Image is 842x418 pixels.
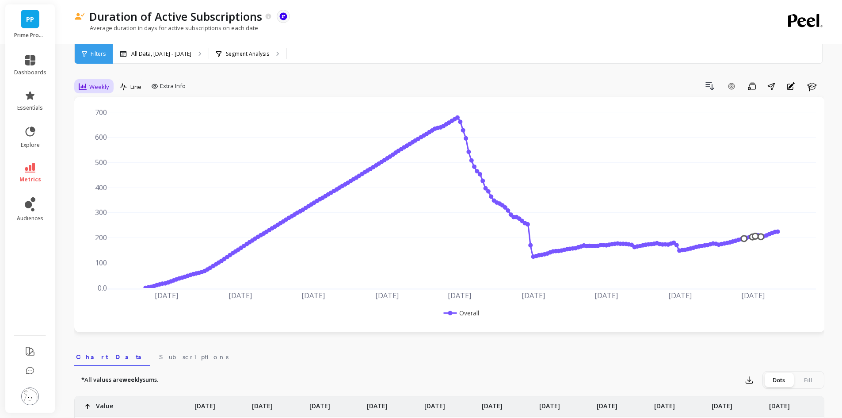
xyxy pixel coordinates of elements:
[159,353,229,361] span: Subscriptions
[309,396,330,410] p: [DATE]
[424,396,445,410] p: [DATE]
[122,376,143,383] strong: weekly
[14,69,46,76] span: dashboards
[279,12,287,20] img: api.recharge.svg
[130,83,141,91] span: Line
[769,396,790,410] p: [DATE]
[764,373,793,387] div: Dots
[367,396,388,410] p: [DATE]
[91,50,106,58] span: Filters
[539,396,560,410] p: [DATE]
[74,13,85,20] img: header icon
[712,396,732,410] p: [DATE]
[482,396,503,410] p: [DATE]
[76,353,149,361] span: Chart Data
[14,32,46,39] p: Prime Prometics™
[17,104,43,111] span: essentials
[597,396,617,410] p: [DATE]
[21,142,40,149] span: explore
[26,14,34,24] span: PP
[74,24,258,32] p: Average duration in days for active subscriptions on each date
[194,396,215,410] p: [DATE]
[226,50,269,58] p: Segment Analysis
[160,82,186,91] span: Extra Info
[131,50,191,58] p: All Data, [DATE] - [DATE]
[21,387,39,405] img: profile picture
[252,396,273,410] p: [DATE]
[89,9,262,24] p: Duration of Active Subscriptions
[793,373,823,387] div: Fill
[17,215,43,222] span: audiences
[81,376,158,384] p: *All values are sums.
[654,396,675,410] p: [DATE]
[96,396,113,410] p: Value
[19,176,41,183] span: metrics
[89,83,109,91] span: Weekly
[74,345,824,366] nav: Tabs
